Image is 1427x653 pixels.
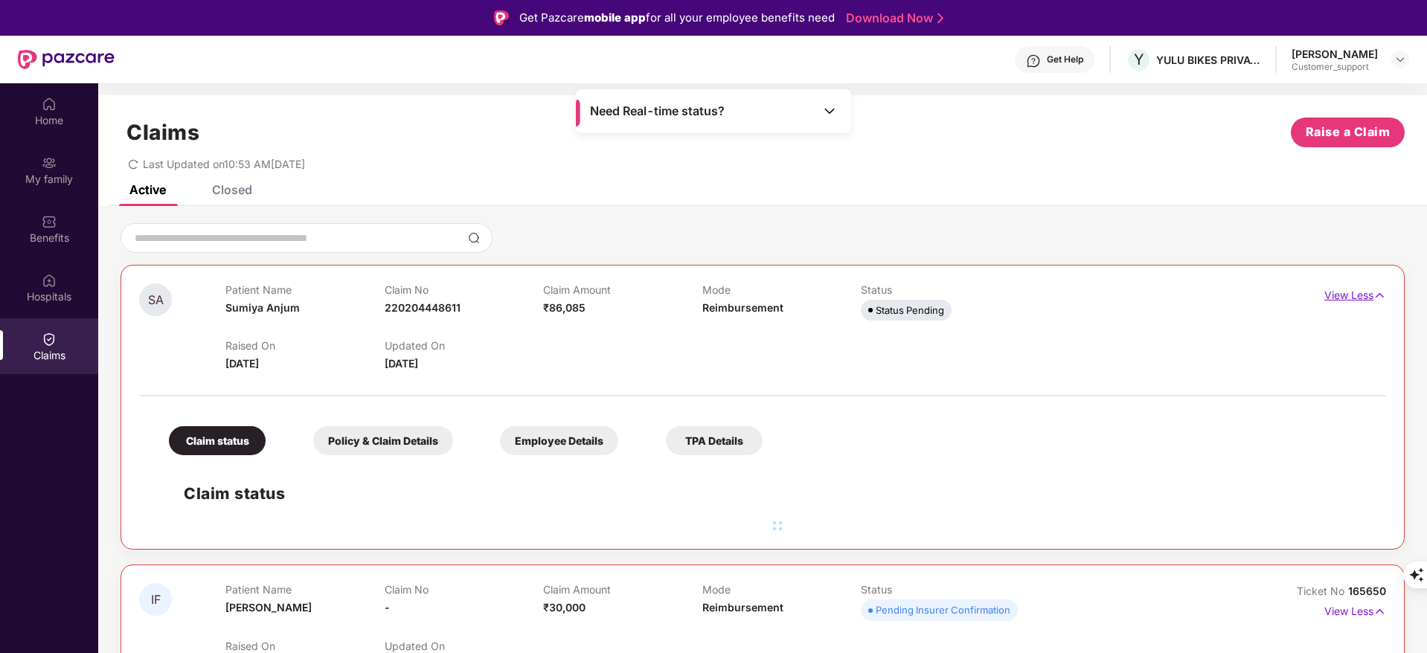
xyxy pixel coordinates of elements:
[385,583,543,596] p: Claim No
[1324,283,1386,303] p: View Less
[702,283,861,296] p: Mode
[876,602,1010,617] div: Pending Insurer Confirmation
[225,339,384,352] p: Raised On
[822,103,837,118] img: Toggle Icon
[1324,599,1386,620] p: View Less
[169,426,266,455] div: Claim status
[543,601,586,614] span: ₹30,000
[543,283,702,296] p: Claim Amount
[1026,54,1041,68] img: svg+xml;base64,PHN2ZyBpZD0iSGVscC0zMngzMiIgeG1sbnM9Imh0dHA6Ly93d3cudzMub3JnLzIwMDAvc3ZnIiB3aWR0aD...
[18,50,115,69] img: New Pazcare Logo
[1348,585,1386,597] span: 165650
[385,640,543,652] p: Updated On
[225,640,384,652] p: Raised On
[184,481,1371,506] h2: Claim status
[1297,585,1348,597] span: Ticket No
[543,301,586,314] span: ₹86,085
[42,332,57,347] img: svg+xml;base64,PHN2ZyBpZD0iQ2xhaW0iIHhtbG5zPSJodHRwOi8vd3d3LnczLm9yZy8yMDAwL3N2ZyIgd2lkdGg9IjIwIi...
[937,10,943,26] img: Stroke
[702,601,783,614] span: Reimbursement
[225,601,312,614] span: [PERSON_NAME]
[42,155,57,170] img: svg+xml;base64,PHN2ZyB3aWR0aD0iMjAiIGhlaWdodD0iMjAiIHZpZXdCb3g9IjAgMCAyMCAyMCIgZmlsbD0ibm9uZSIgeG...
[225,283,384,296] p: Patient Name
[543,583,702,596] p: Claim Amount
[225,583,384,596] p: Patient Name
[876,303,944,318] div: Status Pending
[225,357,259,370] span: [DATE]
[385,601,390,614] span: -
[861,583,1019,596] p: Status
[702,583,861,596] p: Mode
[225,301,300,314] span: Sumiya Anjum
[1306,123,1391,141] span: Raise a Claim
[313,426,453,455] div: Policy & Claim Details
[1292,61,1378,73] div: Customer_support
[151,594,161,606] span: IF
[143,158,305,170] span: Last Updated on 10:53 AM[DATE]
[1156,53,1260,67] div: YULU BIKES PRIVATE LIMITED
[590,103,725,119] span: Need Real-time status?
[861,283,1019,296] p: Status
[1373,603,1386,620] img: svg+xml;base64,PHN2ZyB4bWxucz0iaHR0cDovL3d3dy53My5vcmcvMjAwMC9zdmciIHdpZHRoPSIxNyIgaGVpZ2h0PSIxNy...
[42,97,57,112] img: svg+xml;base64,PHN2ZyBpZD0iSG9tZSIgeG1sbnM9Imh0dHA6Ly93d3cudzMub3JnLzIwMDAvc3ZnIiB3aWR0aD0iMjAiIG...
[385,339,543,352] p: Updated On
[128,158,138,170] span: redo
[702,301,783,314] span: Reimbursement
[148,294,164,306] span: SA
[1047,54,1083,65] div: Get Help
[500,426,618,455] div: Employee Details
[468,232,480,244] img: svg+xml;base64,PHN2ZyBpZD0iU2VhcmNoLTMyeDMyIiB4bWxucz0iaHR0cDovL3d3dy53My5vcmcvMjAwMC9zdmciIHdpZH...
[1292,47,1378,61] div: [PERSON_NAME]
[846,10,939,26] a: Download Now
[212,182,252,197] div: Closed
[126,120,199,145] h1: Claims
[385,283,543,296] p: Claim No
[519,9,835,27] div: Get Pazcare for all your employee benefits need
[1394,54,1406,65] img: svg+xml;base64,PHN2ZyBpZD0iRHJvcGRvd24tMzJ4MzIiIHhtbG5zPSJodHRwOi8vd3d3LnczLm9yZy8yMDAwL3N2ZyIgd2...
[42,214,57,229] img: svg+xml;base64,PHN2ZyBpZD0iQmVuZWZpdHMiIHhtbG5zPSJodHRwOi8vd3d3LnczLm9yZy8yMDAwL3N2ZyIgd2lkdGg9Ij...
[584,10,646,25] strong: mobile app
[1134,51,1144,68] span: Y
[385,357,418,370] span: [DATE]
[494,10,509,25] img: Logo
[385,301,461,314] span: 220204448611
[1291,118,1405,147] button: Raise a Claim
[1373,287,1386,303] img: svg+xml;base64,PHN2ZyB4bWxucz0iaHR0cDovL3d3dy53My5vcmcvMjAwMC9zdmciIHdpZHRoPSIxNyIgaGVpZ2h0PSIxNy...
[666,426,763,455] div: TPA Details
[129,182,166,197] div: Active
[42,273,57,288] img: svg+xml;base64,PHN2ZyBpZD0iSG9zcGl0YWxzIiB4bWxucz0iaHR0cDovL3d3dy53My5vcmcvMjAwMC9zdmciIHdpZHRoPS...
